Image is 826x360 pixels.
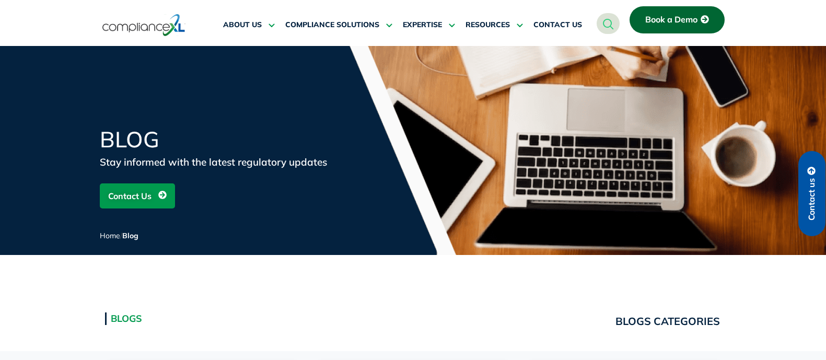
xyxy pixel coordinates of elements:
span: / [100,231,138,240]
a: Contact us [798,151,825,236]
span: EXPERTISE [403,20,442,30]
a: CONTACT US [533,13,582,38]
h1: Blog [100,129,351,150]
a: ABOUT US [223,13,275,38]
a: EXPERTISE [403,13,455,38]
a: COMPLIANCE SOLUTIONS [285,13,392,38]
a: Contact Us [100,183,175,208]
span: Book a Demo [645,15,697,25]
span: Contact us [807,178,817,220]
a: RESOURCES [466,13,523,38]
h2: Blogs [111,312,408,325]
img: logo-one.svg [102,13,185,37]
a: navsearch-button [597,13,620,34]
span: CONTACT US [533,20,582,30]
div: Stay informed with the latest regulatory updates [100,155,351,169]
a: BLOGS CATEGORIES [609,307,727,335]
span: Blog [122,231,138,240]
span: COMPLIANCE SOLUTIONS [285,20,379,30]
span: Contact Us [108,186,152,206]
a: Book a Demo [630,6,725,33]
span: RESOURCES [466,20,510,30]
a: Home [100,231,120,240]
span: ABOUT US [223,20,262,30]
